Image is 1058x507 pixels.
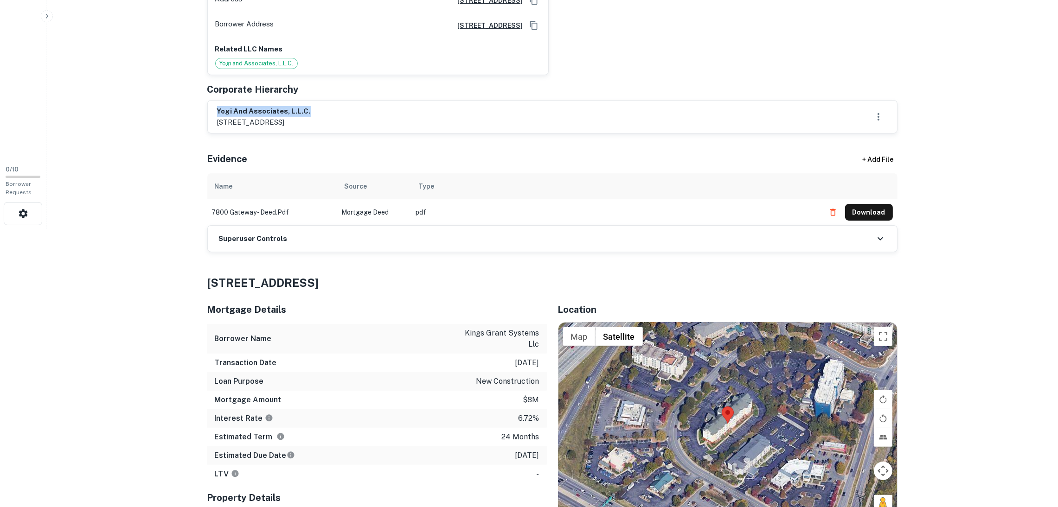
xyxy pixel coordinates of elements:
[215,19,274,32] p: Borrower Address
[207,274,898,291] h4: [STREET_ADDRESS]
[215,333,272,344] h6: Borrower Name
[215,44,541,55] p: Related LLC Names
[874,390,892,409] button: Rotate map clockwise
[207,303,547,317] h5: Mortgage Details
[217,117,311,128] p: [STREET_ADDRESS]
[596,327,643,346] button: Show satellite imagery
[207,173,337,199] th: Name
[6,166,19,173] span: 0 / 10
[287,451,295,459] svg: Estimate is based on a standard schedule for this type of loan.
[825,205,841,220] button: Delete file
[1012,433,1058,477] iframe: Chat Widget
[419,181,435,192] div: Type
[207,173,898,225] div: scrollable content
[215,394,282,406] h6: Mortgage Amount
[515,357,539,368] p: [DATE]
[276,432,285,441] svg: Term is based on a standard schedule for this type of loan.
[874,327,892,346] button: Toggle fullscreen view
[207,199,337,225] td: 7800 gateway - deed.pdf
[502,431,539,443] p: 24 months
[874,462,892,480] button: Map camera controls
[6,181,32,196] span: Borrower Requests
[527,19,541,32] button: Copy Address
[207,82,299,96] h5: Corporate Hierarchy
[345,181,367,192] div: Source
[217,106,311,117] h6: yogi and associates, l.l.c.
[456,328,539,350] p: kings grant systems llc
[215,181,233,192] div: Name
[216,59,297,68] span: Yogi and Associates, L.L.C.
[519,413,539,424] p: 6.72%
[231,469,239,478] svg: LTVs displayed on the website are for informational purposes only and may be reported incorrectly...
[558,303,898,317] h5: Location
[207,491,547,505] h5: Property Details
[215,431,285,443] h6: Estimated Term
[265,414,273,422] svg: The interest rates displayed on the website are for informational purposes only and may be report...
[215,376,264,387] h6: Loan Purpose
[846,151,911,168] div: + Add File
[563,327,596,346] button: Show street map
[515,450,539,461] p: [DATE]
[215,450,295,461] h6: Estimated Due Date
[219,234,288,244] h6: Superuser Controls
[215,357,277,368] h6: Transaction Date
[523,394,539,406] p: $8m
[450,20,523,31] a: [STREET_ADDRESS]
[207,152,248,166] h5: Evidence
[337,173,411,199] th: Source
[215,413,273,424] h6: Interest Rate
[874,409,892,428] button: Rotate map counterclockwise
[845,204,893,221] button: Download
[874,428,892,447] button: Tilt map
[411,173,820,199] th: Type
[537,469,539,480] p: -
[411,199,820,225] td: pdf
[215,469,239,480] h6: LTV
[476,376,539,387] p: new construction
[337,199,411,225] td: Mortgage Deed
